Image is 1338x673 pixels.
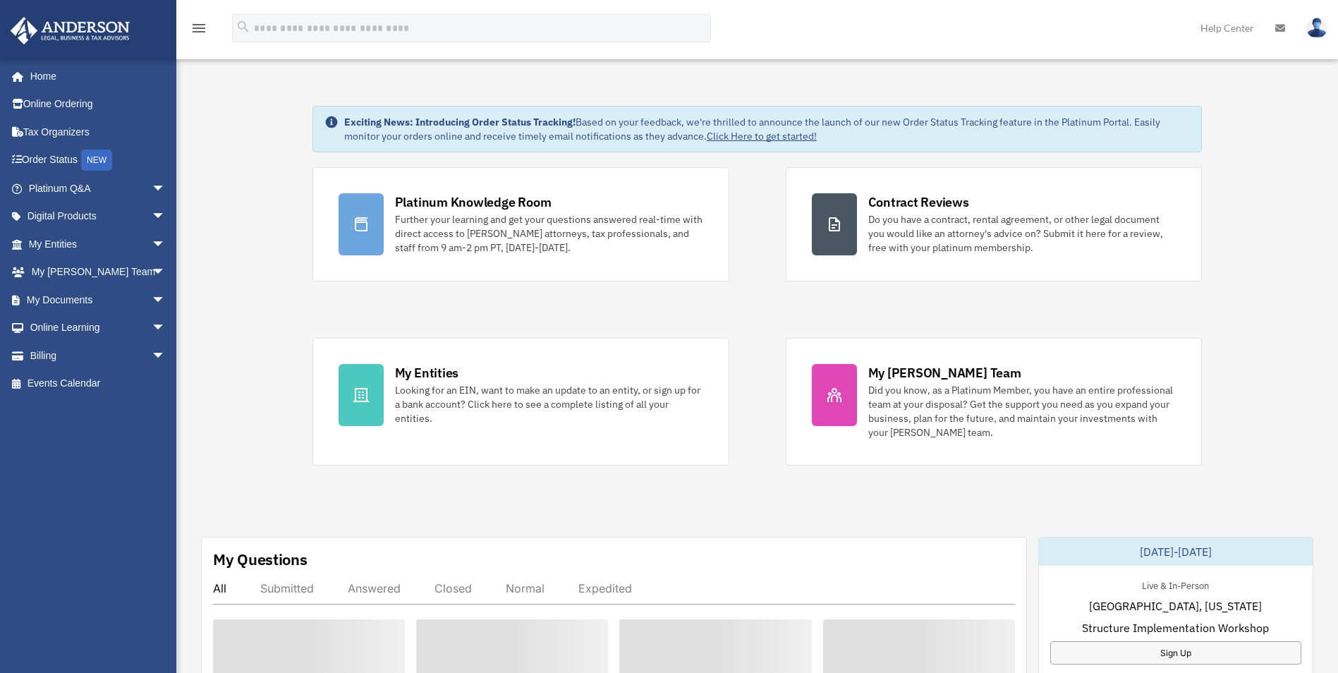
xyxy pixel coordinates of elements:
[6,17,134,44] img: Anderson Advisors Platinum Portal
[152,174,180,203] span: arrow_drop_down
[10,314,187,342] a: Online Learningarrow_drop_down
[868,383,1176,439] div: Did you know, as a Platinum Member, you have an entire professional team at your disposal? Get th...
[152,341,180,370] span: arrow_drop_down
[10,258,187,286] a: My [PERSON_NAME] Teamarrow_drop_down
[10,230,187,258] a: My Entitiesarrow_drop_down
[10,90,187,119] a: Online Ordering
[190,20,207,37] i: menu
[1306,18,1327,38] img: User Pic
[10,341,187,370] a: Billingarrow_drop_down
[868,364,1021,382] div: My [PERSON_NAME] Team
[213,581,226,595] div: All
[152,314,180,343] span: arrow_drop_down
[190,25,207,37] a: menu
[395,193,552,211] div: Platinum Knowledge Room
[786,338,1203,466] a: My [PERSON_NAME] Team Did you know, as a Platinum Member, you have an entire professional team at...
[395,212,703,255] div: Further your learning and get your questions answered real-time with direct access to [PERSON_NAM...
[236,19,251,35] i: search
[81,150,112,171] div: NEW
[1050,641,1301,665] a: Sign Up
[1039,538,1313,566] div: [DATE]-[DATE]
[707,130,817,143] a: Click Here to get started!
[1082,619,1269,636] span: Structure Implementation Workshop
[344,115,1191,143] div: Based on your feedback, we're thrilled to announce the launch of our new Order Status Tracking fe...
[434,581,472,595] div: Closed
[312,338,729,466] a: My Entities Looking for an EIN, want to make an update to an entity, or sign up for a bank accoun...
[1089,598,1262,614] span: [GEOGRAPHIC_DATA], [US_STATE]
[1131,577,1220,592] div: Live & In-Person
[348,581,401,595] div: Answered
[10,202,187,231] a: Digital Productsarrow_drop_down
[10,118,187,146] a: Tax Organizers
[868,212,1176,255] div: Do you have a contract, rental agreement, or other legal document you would like an attorney's ad...
[152,202,180,231] span: arrow_drop_down
[213,549,308,570] div: My Questions
[10,146,187,175] a: Order StatusNEW
[786,167,1203,281] a: Contract Reviews Do you have a contract, rental agreement, or other legal document you would like...
[395,364,458,382] div: My Entities
[10,286,187,314] a: My Documentsarrow_drop_down
[10,174,187,202] a: Platinum Q&Aarrow_drop_down
[10,370,187,398] a: Events Calendar
[395,383,703,425] div: Looking for an EIN, want to make an update to an entity, or sign up for a bank account? Click her...
[344,116,576,128] strong: Exciting News: Introducing Order Status Tracking!
[312,167,729,281] a: Platinum Knowledge Room Further your learning and get your questions answered real-time with dire...
[10,62,180,90] a: Home
[260,581,314,595] div: Submitted
[152,286,180,315] span: arrow_drop_down
[152,258,180,287] span: arrow_drop_down
[868,193,969,211] div: Contract Reviews
[578,581,632,595] div: Expedited
[152,230,180,259] span: arrow_drop_down
[506,581,545,595] div: Normal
